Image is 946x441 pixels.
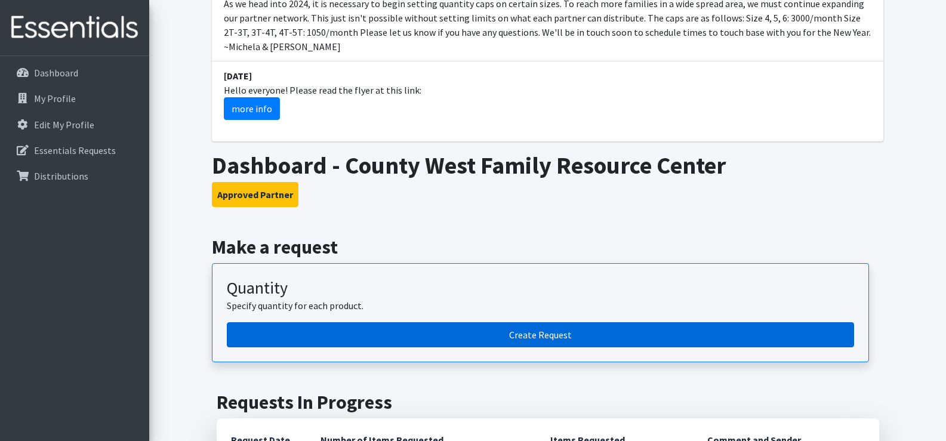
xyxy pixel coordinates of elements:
p: Dashboard [34,67,78,79]
p: My Profile [34,92,76,104]
h3: Quantity [227,278,854,298]
a: Essentials Requests [5,138,144,162]
p: Specify quantity for each product. [227,298,854,313]
p: Edit My Profile [34,119,94,131]
p: Essentials Requests [34,144,116,156]
p: Distributions [34,170,88,182]
a: Dashboard [5,61,144,85]
h1: Dashboard - County West Family Resource Center [212,151,883,180]
button: Approved Partner [212,182,298,207]
img: HumanEssentials [5,8,144,48]
a: Create a request by quantity [227,322,854,347]
strong: [DATE] [224,70,252,82]
a: Edit My Profile [5,113,144,137]
a: Distributions [5,164,144,188]
h2: Requests In Progress [217,391,879,414]
h2: Make a request [212,236,883,258]
li: Hello everyone! Please read the flyer at this link: [212,61,883,127]
a: more info [224,97,280,120]
a: My Profile [5,87,144,110]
